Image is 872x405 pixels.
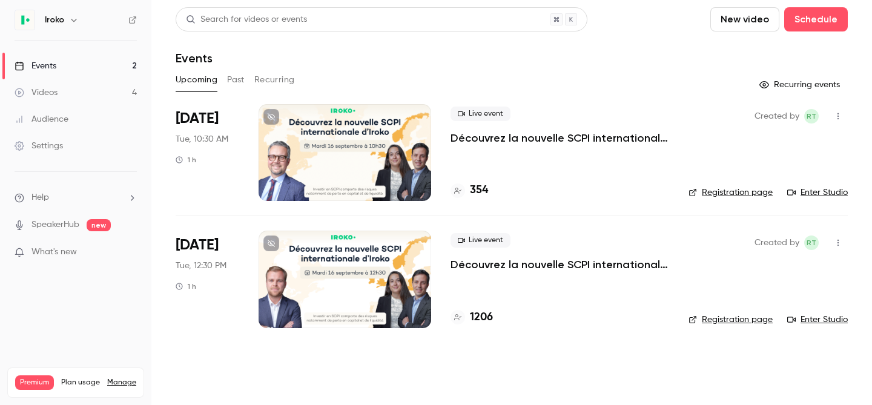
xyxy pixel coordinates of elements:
[451,233,510,248] span: Live event
[176,282,196,291] div: 1 h
[787,314,848,326] a: Enter Studio
[45,14,64,26] h6: Iroko
[176,133,228,145] span: Tue, 10:30 AM
[15,10,35,30] img: Iroko
[15,87,58,99] div: Videos
[15,375,54,390] span: Premium
[61,378,100,387] span: Plan usage
[807,109,816,123] span: RT
[87,219,111,231] span: new
[254,70,295,90] button: Recurring
[186,13,307,26] div: Search for videos or events
[754,75,848,94] button: Recurring events
[122,247,137,258] iframe: Noticeable Trigger
[689,186,773,199] a: Registration page
[227,70,245,90] button: Past
[31,246,77,258] span: What's new
[15,191,137,204] li: help-dropdown-opener
[15,60,56,72] div: Events
[176,109,219,128] span: [DATE]
[176,260,226,272] span: Tue, 12:30 PM
[470,309,493,326] h4: 1206
[176,104,239,201] div: Sep 16 Tue, 10:30 AM (Europe/Paris)
[804,235,819,250] span: Roxane Tranchard
[107,378,136,387] a: Manage
[755,109,799,123] span: Created by
[176,70,217,90] button: Upcoming
[451,182,488,199] a: 354
[451,257,669,272] a: Découvrez la nouvelle SCPI internationale signée [PERSON_NAME]
[31,219,79,231] a: SpeakerHub
[15,113,68,125] div: Audience
[176,235,219,255] span: [DATE]
[784,7,848,31] button: Schedule
[787,186,848,199] a: Enter Studio
[689,314,773,326] a: Registration page
[176,155,196,165] div: 1 h
[15,140,63,152] div: Settings
[807,235,816,250] span: RT
[451,131,669,145] a: Découvrez la nouvelle SCPI internationale d'Iroko
[176,51,213,65] h1: Events
[451,107,510,121] span: Live event
[451,309,493,326] a: 1206
[804,109,819,123] span: Roxane Tranchard
[470,182,488,199] h4: 354
[31,191,49,204] span: Help
[755,235,799,250] span: Created by
[710,7,779,31] button: New video
[176,231,239,328] div: Sep 16 Tue, 12:30 PM (Europe/Paris)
